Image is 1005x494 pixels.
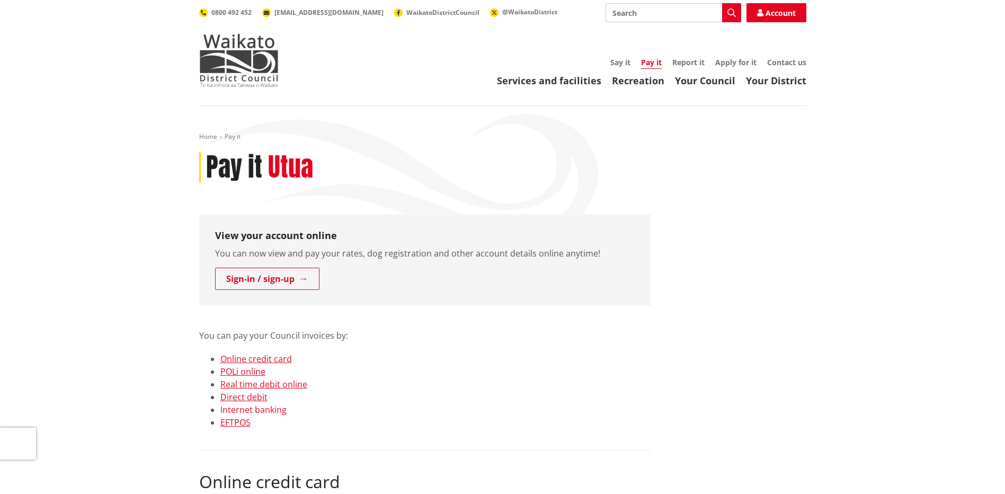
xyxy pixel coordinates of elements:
[497,74,601,87] a: Services and facilities
[220,378,307,390] a: Real time debit online
[220,353,292,365] a: Online credit card
[610,57,630,67] a: Say it
[199,316,651,342] p: You can pay your Council invoices by:
[262,8,384,17] a: [EMAIL_ADDRESS][DOMAIN_NAME]
[215,230,635,242] h3: View your account online
[199,132,217,141] a: Home
[268,152,313,183] h2: Utua
[220,366,265,377] a: POLi online
[715,57,757,67] a: Apply for it
[675,74,735,87] a: Your Council
[220,391,268,403] a: Direct debit
[394,8,479,17] a: WaikatoDistrictCouncil
[199,34,279,87] img: Waikato District Council - Te Kaunihera aa Takiwaa o Waikato
[225,132,241,141] span: Pay it
[502,7,557,16] span: @WaikatoDistrict
[215,247,635,260] p: You can now view and pay your rates, dog registration and other account details online anytime!
[199,472,651,492] h2: Online credit card
[746,74,806,87] a: Your District
[211,8,252,17] span: 0800 492 452
[406,8,479,17] span: WaikatoDistrictCouncil
[220,417,251,428] a: EFTPOS
[612,74,664,87] a: Recreation
[490,7,557,16] a: @WaikatoDistrict
[606,3,741,22] input: Search input
[220,404,287,416] a: Internet banking
[672,57,705,67] a: Report it
[274,8,384,17] span: [EMAIL_ADDRESS][DOMAIN_NAME]
[641,57,662,69] a: Pay it
[746,3,806,22] a: Account
[956,449,994,488] iframe: Messenger Launcher
[199,133,806,142] nav: breadcrumb
[215,268,319,290] a: Sign-in / sign-up
[199,8,252,17] a: 0800 492 452
[767,57,806,67] a: Contact us
[206,152,262,183] h1: Pay it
